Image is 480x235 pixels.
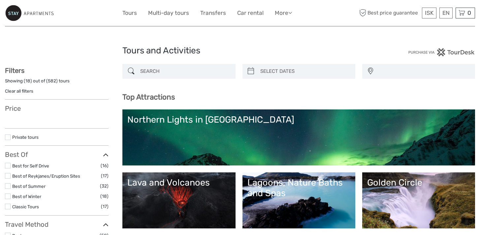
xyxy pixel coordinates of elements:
a: Classic Tours [12,204,39,209]
h3: Travel Method [5,220,109,228]
a: Northern Lights in [GEOGRAPHIC_DATA] [127,114,470,161]
strong: Filters [5,67,24,74]
a: Golden Circle [367,177,470,223]
label: 18 [25,78,30,84]
img: 800-9c0884f7-accb-45f0-bb87-38317b02daef_logo_small.jpg [5,5,54,21]
div: Golden Circle [367,177,470,188]
div: Lava and Volcanoes [127,177,230,188]
span: (17) [101,172,109,180]
a: Car rental [237,8,264,18]
b: Top Attractions [122,93,175,102]
a: Private tours [12,134,39,140]
span: (18) [100,192,109,200]
a: More [275,8,292,18]
a: Best for Self Drive [12,163,49,168]
input: SELECT DATES [258,66,352,77]
a: Clear all filters [5,88,33,94]
h3: Best Of [5,151,109,159]
a: Lagoons, Nature Baths and Spas [247,177,350,223]
label: 582 [48,78,56,84]
span: (32) [100,182,109,190]
a: Best of Reykjanes/Eruption Sites [12,173,80,179]
a: Best of Summer [12,184,46,189]
div: Showing ( ) out of ( ) tours [5,78,109,88]
a: Transfers [200,8,226,18]
span: ISK [425,10,433,16]
span: Best price guarantee [358,8,420,18]
span: 0 [466,10,472,16]
h3: Price [5,104,109,112]
a: Tours [122,8,137,18]
span: (16) [101,162,109,169]
div: Northern Lights in [GEOGRAPHIC_DATA] [127,114,470,125]
span: (17) [101,203,109,210]
input: SEARCH [138,66,232,77]
h1: Tours and Activities [122,45,358,56]
a: Lava and Volcanoes [127,177,230,223]
div: Lagoons, Nature Baths and Spas [247,177,350,199]
a: Multi-day tours [148,8,189,18]
div: EN [439,8,453,18]
a: Best of Winter [12,194,41,199]
img: PurchaseViaTourDesk.png [408,48,475,56]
